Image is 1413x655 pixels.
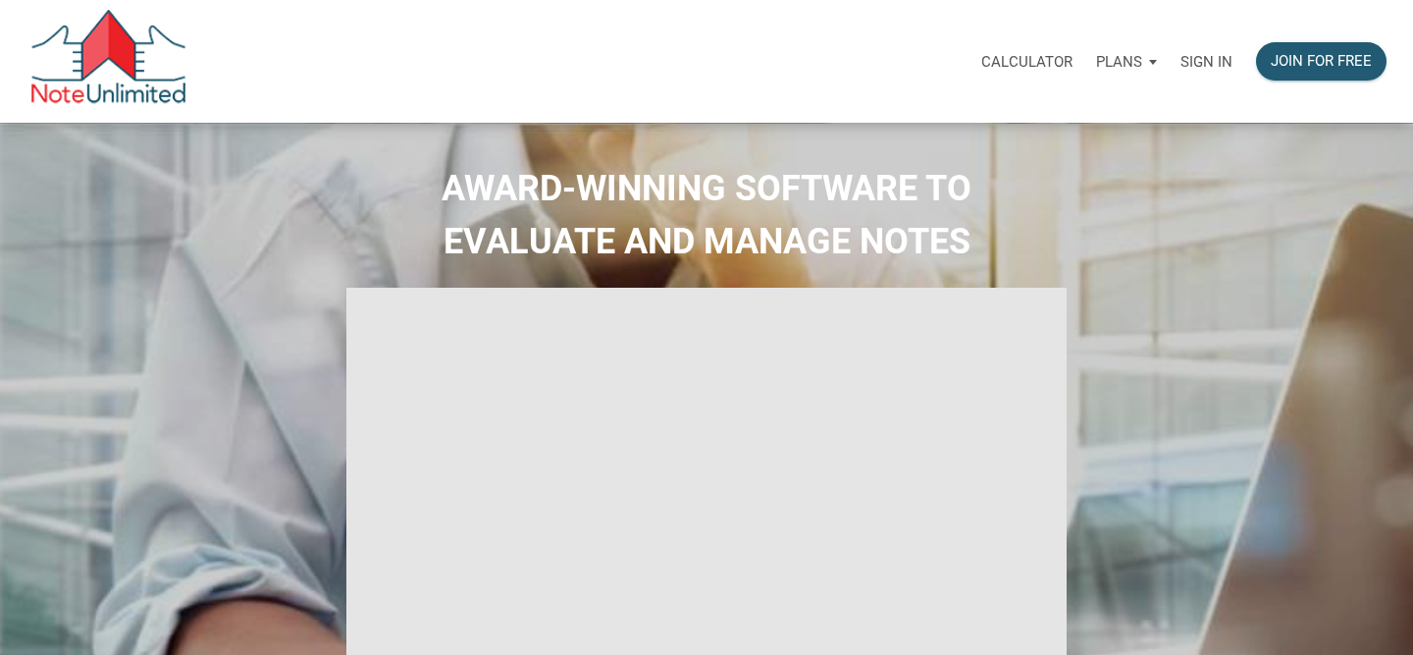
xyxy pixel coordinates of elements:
h2: AWARD-WINNING SOFTWARE TO EVALUATE AND MANAGE NOTES [15,162,1398,268]
p: Plans [1096,53,1142,71]
button: Join for free [1256,42,1387,81]
a: Calculator [969,30,1084,92]
a: Join for free [1244,30,1398,92]
button: Plans [1084,32,1169,91]
div: Join for free [1271,50,1372,73]
p: Sign in [1180,53,1232,71]
a: Sign in [1169,30,1244,92]
p: Calculator [981,53,1073,71]
a: Plans [1084,30,1169,92]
